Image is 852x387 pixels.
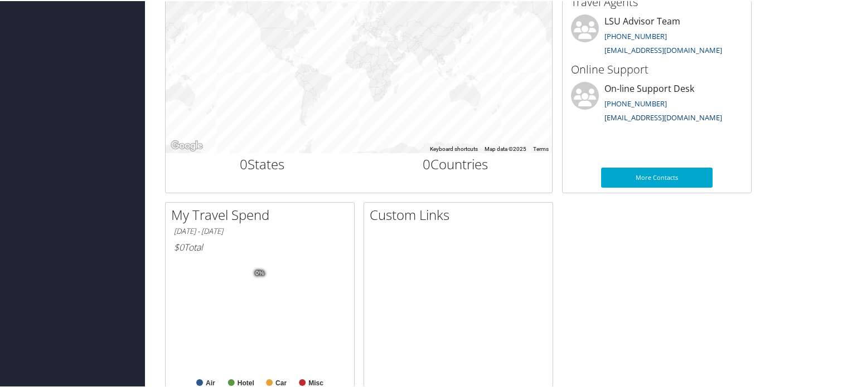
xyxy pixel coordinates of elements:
[174,154,351,173] h2: States
[565,13,748,59] li: LSU Advisor Team
[255,269,264,276] tspan: 0%
[174,240,184,252] span: $0
[604,44,722,54] a: [EMAIL_ADDRESS][DOMAIN_NAME]
[174,240,346,252] h6: Total
[604,97,667,107] a: [PHONE_NUMBER]
[601,166,713,187] a: More Contacts
[238,378,254,386] text: Hotel
[370,204,553,223] h2: Custom Links
[604,30,667,40] a: [PHONE_NUMBER]
[367,154,544,173] h2: Countries
[571,61,743,76] h3: Online Support
[240,154,248,172] span: 0
[604,111,722,121] a: [EMAIL_ADDRESS][DOMAIN_NAME]
[168,138,205,152] a: Open this area in Google Maps (opens a new window)
[206,378,215,386] text: Air
[308,378,323,386] text: Misc
[168,138,205,152] img: Google
[275,378,287,386] text: Car
[485,145,526,151] span: Map data ©2025
[430,144,478,152] button: Keyboard shortcuts
[533,145,549,151] a: Terms (opens in new tab)
[174,225,346,236] h6: [DATE] - [DATE]
[423,154,430,172] span: 0
[171,204,354,223] h2: My Travel Spend
[565,81,748,126] li: On-line Support Desk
